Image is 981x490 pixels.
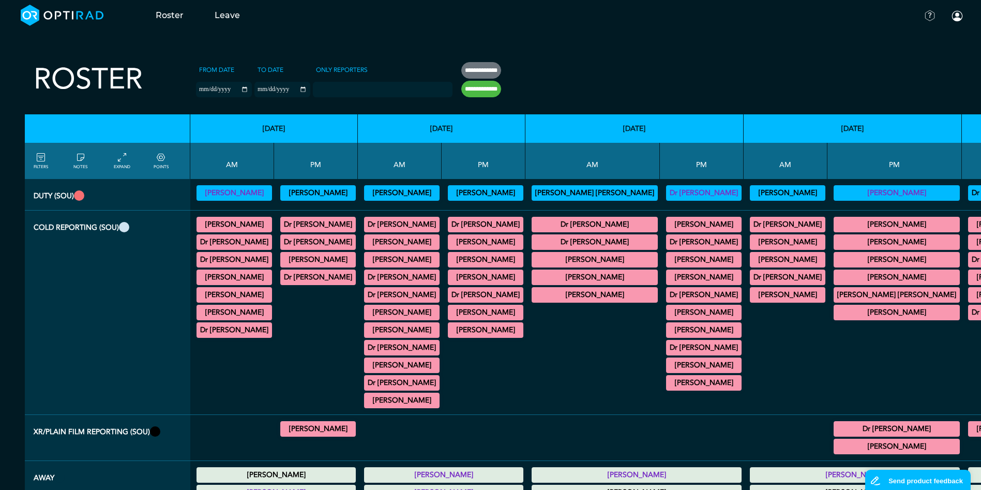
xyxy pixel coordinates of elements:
summary: Dr [PERSON_NAME] [668,289,740,301]
th: PM [274,143,358,179]
div: General CT 16:00 - 17:15 [834,287,960,303]
div: General MRI 07:00 - 09:00 [750,217,825,232]
div: General CT 16:00 - 17:00 [448,322,523,338]
th: PM [660,143,744,179]
th: AM [525,143,660,179]
div: General MRI/General CT 14:00 - 16:00 [666,305,742,320]
th: AM [744,143,827,179]
summary: Dr [PERSON_NAME] [366,341,438,354]
summary: [PERSON_NAME] [282,187,354,199]
summary: [PERSON_NAME] [449,254,522,266]
summary: Dr [PERSON_NAME] [198,236,270,248]
summary: [PERSON_NAME] [668,359,740,372]
div: General CT 09:30 - 10:30 [364,322,440,338]
div: CT Gastrointestinal 10:00 - 12:00 [364,358,440,373]
summary: [PERSON_NAME] [198,218,270,231]
summary: Dr [PERSON_NAME] [449,289,522,301]
div: General CT/General MRI 13:00 - 14:00 [834,217,960,232]
summary: [PERSON_NAME] [366,187,438,199]
div: General CT 08:00 - 09:00 [364,234,440,250]
th: PM [827,143,962,179]
div: General XR 17:30 - 18:00 [280,421,356,437]
summary: Dr [PERSON_NAME] [198,324,270,336]
div: Vetting (30 PF Points) 13:00 - 17:00 [448,185,523,201]
summary: [PERSON_NAME] [366,324,438,336]
summary: Dr [PERSON_NAME] [835,423,958,435]
summary: [PERSON_NAME] [449,306,522,319]
div: General CT/General MRI 15:00 - 17:00 [834,270,960,285]
summary: [PERSON_NAME] [366,254,438,266]
div: General MRI 14:30 - 15:00 [666,322,742,338]
div: General CT/General MRI 16:00 - 17:00 [666,340,742,355]
div: General CT/General MRI 13:00 - 15:00 [666,217,742,232]
summary: [PERSON_NAME] [366,394,438,407]
label: To date [254,62,286,78]
summary: [PERSON_NAME] [533,289,656,301]
div: MRI Neuro 11:30 - 13:00 [197,305,272,320]
div: General CT 11:00 - 12:00 [364,375,440,391]
summary: Dr [PERSON_NAME] [282,236,354,248]
div: MRI Urology 09:00 - 10:00 [364,287,440,303]
summary: [PERSON_NAME] [835,236,958,248]
div: General CT 07:30 - 09:00 [364,217,440,232]
summary: [PERSON_NAME] [198,469,354,481]
div: Vetting (30 PF Points) 13:00 - 17:00 [834,185,960,201]
div: General MRI 17:00 - 19:00 [666,375,742,391]
div: General XR 12:00 - 14:00 [834,421,960,437]
summary: [PERSON_NAME] [835,306,958,319]
div: Vetting (30 PF Points) 09:00 - 13:00 [750,185,825,201]
th: XR/Plain Film Reporting (SOU) [25,415,190,461]
summary: [PERSON_NAME] [751,236,824,248]
div: Vetting 09:00 - 13:00 [197,185,272,201]
div: Vetting (30 PF Points) 09:00 - 13:00 [532,185,658,201]
div: General MRI 13:00 - 17:00 [834,234,960,250]
summary: [PERSON_NAME] [366,236,438,248]
div: Vetting (30 PF Points) 13:00 - 17:00 [666,185,742,201]
div: General CT/General MRI 07:30 - 09:00 [197,217,272,232]
summary: [PERSON_NAME] [PERSON_NAME] [533,187,656,199]
div: General MRI 14:30 - 17:00 [448,287,523,303]
summary: Dr [PERSON_NAME] [198,254,270,266]
summary: [PERSON_NAME] [835,271,958,284]
th: AM [190,143,274,179]
a: FILTERS [34,152,48,170]
summary: [PERSON_NAME] [533,469,740,481]
div: General CT/General MRI 09:00 - 13:00 [364,252,440,268]
summary: [PERSON_NAME] [198,306,270,319]
div: General CT 13:00 - 17:30 [448,252,523,268]
div: CB CT Dental 17:30 - 18:30 [834,305,960,320]
summary: [PERSON_NAME] [668,271,740,284]
div: General CT 09:00 - 12:30 [750,252,825,268]
summary: Dr [PERSON_NAME] [751,271,824,284]
div: General CT 08:00 - 09:00 [532,217,658,232]
summary: [PERSON_NAME] [835,218,958,231]
summary: [PERSON_NAME] [751,289,824,301]
div: General CT/General MRI 14:30 - 17:00 [280,252,356,268]
summary: Dr [PERSON_NAME] [668,187,740,199]
div: General CT/General MRI 13:00 - 14:00 [666,270,742,285]
summary: Dr [PERSON_NAME] [751,218,824,231]
summary: [PERSON_NAME] [668,218,740,231]
div: Study Leave 00:00 - 23:59 [364,467,523,483]
summary: [PERSON_NAME] [751,469,958,481]
label: Only Reporters [313,62,371,78]
div: General CT 11:00 - 13:00 [364,393,440,408]
summary: Dr [PERSON_NAME] [366,271,438,284]
summary: [PERSON_NAME] [449,236,522,248]
a: collapse/expand entries [114,152,130,170]
summary: [PERSON_NAME] [449,271,522,284]
summary: Dr [PERSON_NAME] [366,289,438,301]
div: Vetting (30 PF Points) 13:00 - 17:00 [280,185,356,201]
div: General CT/General MRI 13:00 - 14:00 [666,234,742,250]
div: Study Leave 00:00 - 23:59 [532,467,742,483]
div: General MRI 11:00 - 12:00 [532,287,658,303]
a: show/hide notes [73,152,87,170]
summary: [PERSON_NAME] [366,359,438,372]
summary: [PERSON_NAME] [835,254,958,266]
th: [DATE] [358,114,525,143]
th: PM [442,143,525,179]
summary: [PERSON_NAME] [366,306,438,319]
div: Study Leave 00:00 - 23:59 [197,467,356,483]
th: AM [358,143,442,179]
summary: [PERSON_NAME] [449,324,522,336]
